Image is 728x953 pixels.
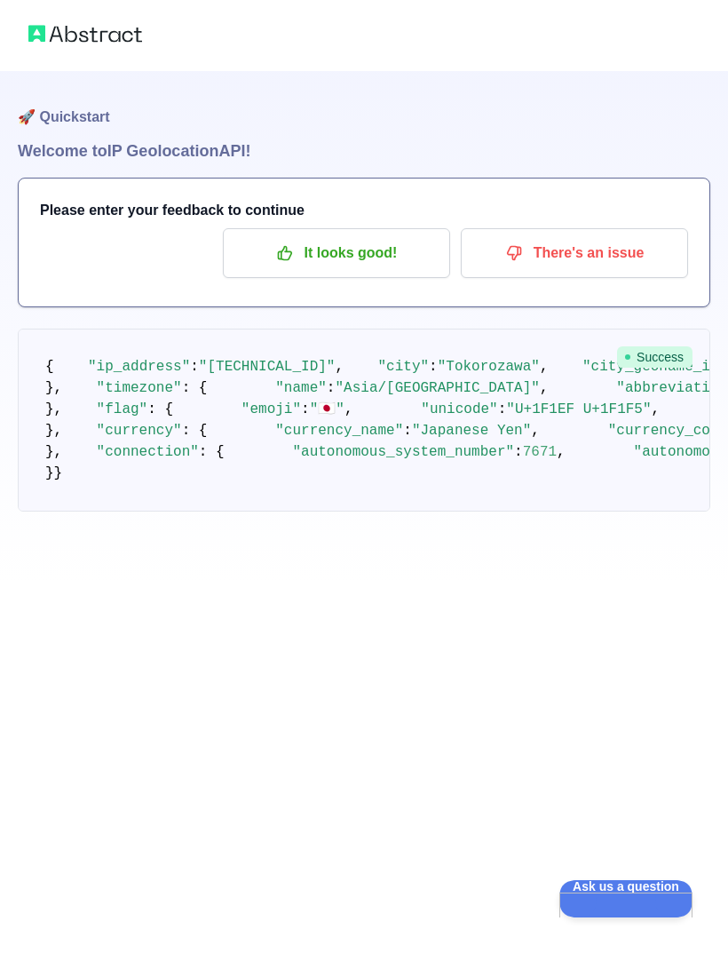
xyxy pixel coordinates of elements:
span: : [190,359,199,375]
span: : [327,380,336,396]
span: "city_geoname_id" [582,359,727,375]
span: , [335,359,344,375]
span: : [514,444,523,460]
span: : { [182,380,208,396]
span: : [429,359,438,375]
span: "name" [275,380,327,396]
span: , [531,423,540,439]
img: Abstract logo [28,21,142,46]
span: "autonomous_system_number" [292,444,514,460]
span: 7671 [523,444,557,460]
span: "currency_name" [275,423,403,439]
h3: Please enter your feedback to continue [40,200,688,221]
span: : { [147,401,173,417]
span: "flag" [97,401,148,417]
span: "🇯🇵" [310,401,344,417]
span: Success [617,346,692,368]
span: , [557,444,566,460]
span: : [498,401,507,417]
span: "Japanese Yen" [412,423,531,439]
button: There's an issue [461,228,688,278]
span: "city" [377,359,429,375]
p: There's an issue [474,238,675,268]
span: "currency" [97,423,182,439]
h1: Welcome to IP Geolocation API! [18,139,710,163]
span: , [540,359,549,375]
span: "timezone" [97,380,182,396]
span: "[TECHNICAL_ID]" [199,359,336,375]
span: "emoji" [241,401,301,417]
iframe: Help Scout Beacon - Open [559,880,692,917]
h1: 🚀 Quickstart [18,71,710,139]
span: "U+1F1EF U+1F1F5" [506,401,651,417]
span: : [301,401,310,417]
span: : { [182,423,208,439]
span: , [344,401,353,417]
span: "unicode" [421,401,497,417]
span: , [540,380,549,396]
span: "ip_address" [88,359,190,375]
span: "connection" [97,444,199,460]
span: : { [199,444,225,460]
button: It looks good! [223,228,450,278]
span: , [652,401,661,417]
span: "Asia/[GEOGRAPHIC_DATA]" [335,380,539,396]
span: { [45,359,54,375]
span: : [403,423,412,439]
p: It looks good! [236,238,437,268]
span: "Tokorozawa" [438,359,540,375]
